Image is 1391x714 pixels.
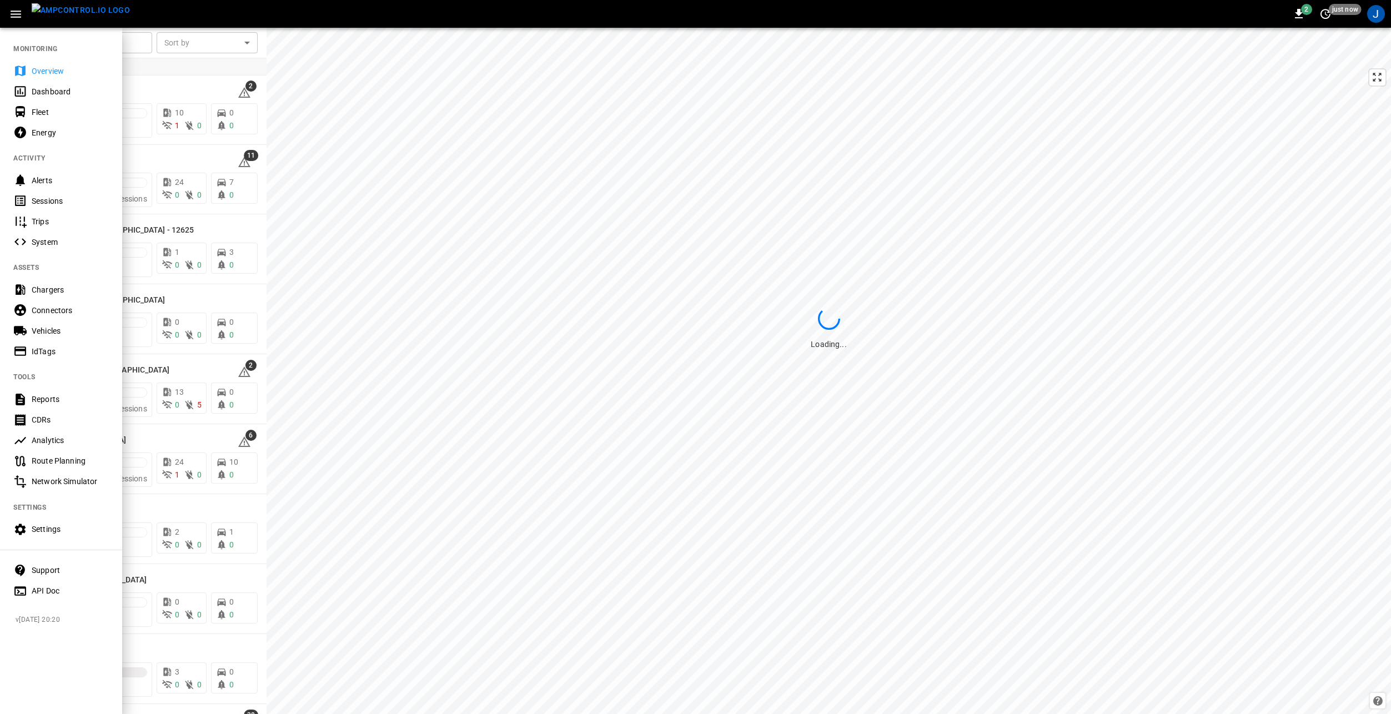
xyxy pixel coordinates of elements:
div: Alerts [32,175,109,186]
div: Fleet [32,107,109,118]
div: Chargers [32,284,109,295]
div: Route Planning [32,455,109,466]
div: Settings [32,524,109,535]
div: Connectors [32,305,109,316]
div: IdTags [32,346,109,357]
span: just now [1329,4,1362,15]
div: Network Simulator [32,476,109,487]
div: profile-icon [1367,5,1385,23]
div: Sessions [32,195,109,207]
div: Reports [32,394,109,405]
button: set refresh interval [1317,5,1334,23]
div: System [32,237,109,248]
div: Trips [32,216,109,227]
div: Energy [32,127,109,138]
div: API Doc [32,585,109,596]
div: CDRs [32,414,109,425]
div: Support [32,565,109,576]
div: Vehicles [32,325,109,336]
div: Overview [32,66,109,77]
div: Dashboard [32,86,109,97]
span: 2 [1301,4,1312,15]
span: v [DATE] 20:20 [16,615,113,626]
img: ampcontrol.io logo [32,3,130,17]
div: Analytics [32,435,109,446]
